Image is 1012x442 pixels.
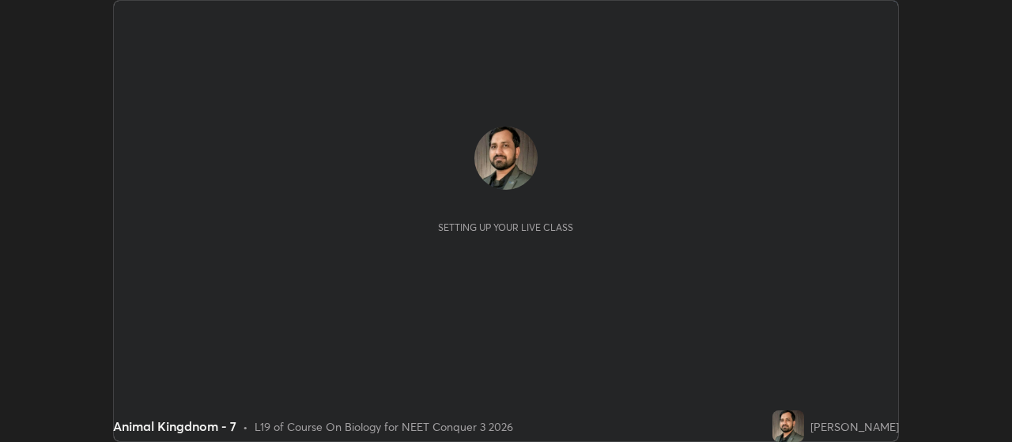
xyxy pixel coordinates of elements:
[243,418,248,435] div: •
[438,221,573,233] div: Setting up your live class
[474,127,538,190] img: c6f1f51b65ab405e8839512a486be057.jpg
[772,410,804,442] img: c6f1f51b65ab405e8839512a486be057.jpg
[255,418,513,435] div: L19 of Course On Biology for NEET Conquer 3 2026
[810,418,899,435] div: [PERSON_NAME]
[113,417,236,436] div: Animal Kingdnom - 7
